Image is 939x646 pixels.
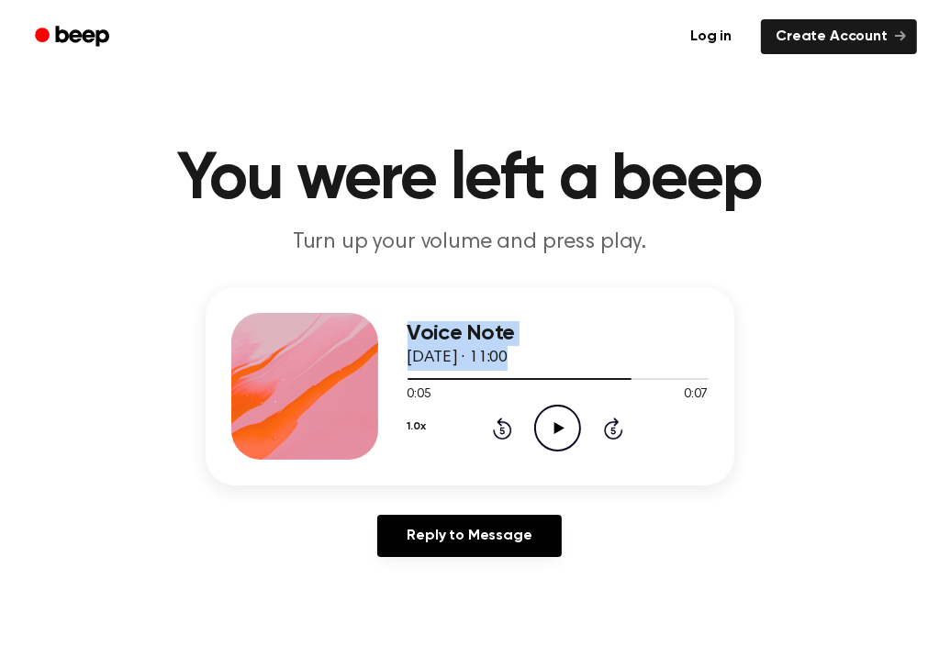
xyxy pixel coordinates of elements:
h3: Voice Note [408,321,709,346]
a: Create Account [761,19,917,54]
a: Reply to Message [377,515,561,557]
span: [DATE] · 11:00 [408,350,509,366]
a: Log in [672,16,750,58]
span: 0:07 [684,385,708,405]
h1: You were left a beep [22,147,917,213]
a: Beep [22,19,126,55]
button: 1.0x [408,411,426,442]
span: 0:05 [408,385,431,405]
p: Turn up your volume and press play. [117,228,822,258]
